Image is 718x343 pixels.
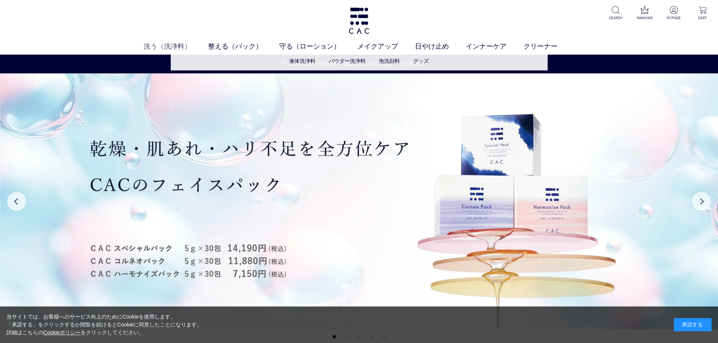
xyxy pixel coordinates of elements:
[466,41,524,52] a: インナーケア
[664,6,683,21] a: MYPAGE
[279,41,357,52] a: 守る（ローション）
[415,41,466,52] a: 日やけ止め
[694,15,712,21] p: CART
[674,318,712,331] div: 承諾する
[348,8,370,34] img: logo
[6,313,202,337] div: 当サイトでは、お客様へのサービス向上のためにCookieを使用します。 「承諾する」をクリックするか閲覧を続けるとCookieに同意したことになります。 詳細はこちらの をクリックしてください。
[43,329,81,335] a: Cookieポリシー
[7,192,26,211] button: Previous
[635,15,654,21] p: RANKING
[694,6,712,21] a: CART
[357,41,415,52] a: メイクアップ
[635,6,654,21] a: RANKING
[0,60,718,68] a: 5,500円以上で送料無料・最短当日16時迄発送（土日祝は除く）
[208,41,279,52] a: 整える（パック）
[664,15,683,21] p: MYPAGE
[692,192,711,211] button: Next
[606,6,625,21] a: SEARCH
[289,58,315,64] a: 液体洗浄料
[379,58,400,64] a: 泡洗顔料
[606,15,625,21] p: SEARCH
[144,41,208,52] a: 洗う（洗浄料）
[413,58,429,64] a: グッズ
[329,58,366,64] a: パウダー洗浄料
[524,41,574,52] a: クリーナー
